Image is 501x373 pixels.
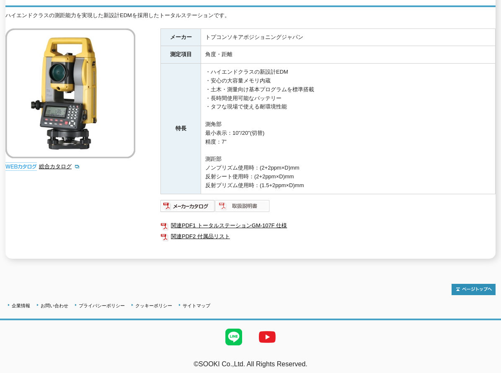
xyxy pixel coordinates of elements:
a: クッキーポリシー [135,303,172,308]
td: ・ハイエンドクラスの新設計EDM ・安心の大容量メモリ内蔵 ・土木・測量向け基本プログラムを標準搭載 ・長時間使用可能なバッテリー ・タフな現場で使える耐環境性能 測角部 最小表示：10"/20... [201,64,496,194]
img: YouTube [250,320,284,354]
img: トータルステーション GM-107F [5,28,135,158]
a: 関連PDF2 付属品リスト [160,231,496,242]
a: お問い合わせ [41,303,68,308]
a: 関連PDF1 トータルステーションGM-107F 仕様 [160,220,496,231]
th: 特長 [161,64,201,194]
img: トップページへ [452,284,496,295]
a: 企業情報 [12,303,30,308]
img: webカタログ [5,162,37,171]
a: 取扱説明書 [215,205,270,211]
img: LINE [217,320,250,354]
img: メーカーカタログ [160,199,215,213]
td: 角度・距離 [201,46,496,64]
a: メーカーカタログ [160,205,215,211]
a: 総合カタログ [39,163,80,170]
a: サイトマップ [183,303,210,308]
div: ハイエンドクラスの測距能力を実現した新設計EDMを採用したトータルステーションです。 [5,11,496,20]
img: 取扱説明書 [215,199,270,213]
th: メーカー [161,28,201,46]
th: 測定項目 [161,46,201,64]
a: プライバシーポリシー [79,303,125,308]
td: トプコンソキアポジショニングジャパン [201,28,496,46]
